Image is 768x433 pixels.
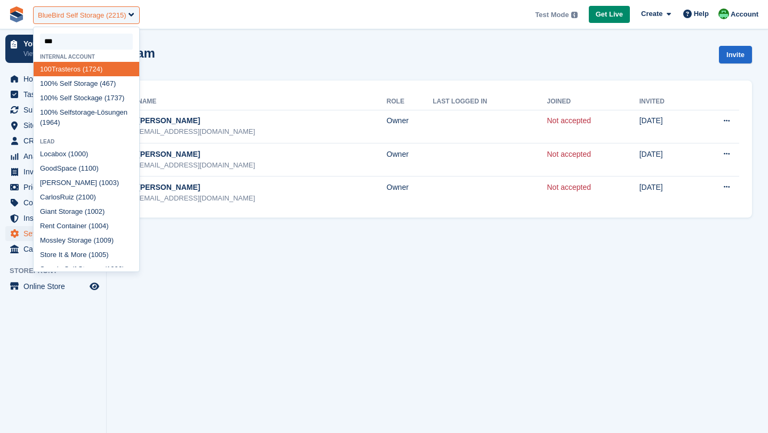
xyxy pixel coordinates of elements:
span: CRM [23,133,87,148]
a: menu [5,211,101,226]
a: menu [5,279,101,294]
div: Sperrin Self Storage ( 6) [34,262,139,276]
td: Owner [387,176,433,209]
td: [DATE] [639,110,692,143]
span: 100 [87,207,99,215]
div: [PERSON_NAME] [138,115,387,126]
span: Online Store [23,279,87,294]
div: [EMAIL_ADDRESS][DOMAIN_NAME] [138,193,387,204]
th: Name [135,93,387,110]
div: Internal account [34,54,139,60]
div: GoodSpace (1 ) [34,161,139,175]
img: Laura Carlisle [718,9,729,19]
div: [PERSON_NAME] ( 3) [34,175,139,190]
span: 100 [40,65,52,73]
span: 100 [101,179,113,187]
div: Trasteros (1724) [34,62,139,76]
span: Settings [23,226,87,241]
a: menu [5,180,101,195]
span: Home [23,71,87,86]
div: Lead [34,139,139,145]
div: [PERSON_NAME] [138,182,387,193]
div: Locabox ( 0) [34,147,139,161]
div: [EMAIL_ADDRESS][DOMAIN_NAME] [138,160,387,171]
a: menu [5,87,101,102]
span: Help [694,9,709,19]
th: Last logged in [433,93,547,110]
div: % Selfstorage-Lösungen (1964) [34,105,139,130]
a: Invite [719,46,752,63]
div: % Self Storage (467) [34,76,139,91]
img: icon-info-grey-7440780725fd019a000dd9b08b2336e03edf1995a4989e88bcd33f0948082b44.svg [571,12,578,18]
td: Owner [387,110,433,143]
a: menu [5,164,101,179]
span: 100 [40,108,52,116]
span: Capital [23,242,87,256]
span: Test Mode [535,10,569,20]
a: Get Live [589,6,630,23]
span: Invoices [23,164,87,179]
span: Analytics [23,149,87,164]
a: menu [5,149,101,164]
span: Storefront [10,266,106,276]
a: menu [5,102,101,117]
span: 100 [96,236,108,244]
span: Coupons [23,195,87,210]
div: Rent Container ( 4) [34,219,139,233]
div: [PERSON_NAME] [138,149,387,160]
a: menu [5,133,101,148]
span: Subscriptions [23,102,87,117]
a: Preview store [88,280,101,293]
p: View next steps [23,49,87,59]
td: Owner [387,143,433,176]
th: Invited [639,93,692,110]
span: Create [641,9,662,19]
div: Giant Storage ( 2) [34,204,139,219]
span: Get Live [596,9,623,20]
span: 100 [70,150,82,158]
div: Store It & More ( 5) [34,247,139,262]
div: Mossley Storage ( 9) [34,233,139,247]
a: Not accepted [547,150,591,158]
p: Your onboarding [23,40,87,47]
div: CarlosRuiz (2 ) [34,190,139,204]
a: menu [5,242,101,256]
span: 100 [82,193,94,201]
a: Not accepted [547,183,591,191]
td: [DATE] [639,143,692,176]
div: BlueBird Self Storage (2215) [38,10,126,21]
a: Not accepted [547,116,591,125]
span: Insurance [23,211,87,226]
span: 100 [91,222,102,230]
div: [EMAIL_ADDRESS][DOMAIN_NAME] [138,126,387,137]
a: menu [5,71,101,86]
span: Sites [23,118,87,133]
span: 100 [85,164,97,172]
span: 100 [91,251,102,259]
th: Role [387,93,433,110]
a: Your onboarding View next steps [5,35,101,63]
span: Tasks [23,87,87,102]
a: menu [5,118,101,133]
span: 100 [40,79,52,87]
th: Joined [547,93,639,110]
span: Pricing [23,180,87,195]
div: % Self Stockage (1737) [34,91,139,105]
a: menu [5,195,101,210]
a: menu [5,226,101,241]
span: 100 [107,265,118,273]
span: 100 [40,94,52,102]
span: Account [731,9,758,20]
td: [DATE] [639,176,692,209]
img: stora-icon-8386f47178a22dfd0bd8f6a31ec36ba5ce8667c1dd55bd0f319d3a0aa187defe.svg [9,6,25,22]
